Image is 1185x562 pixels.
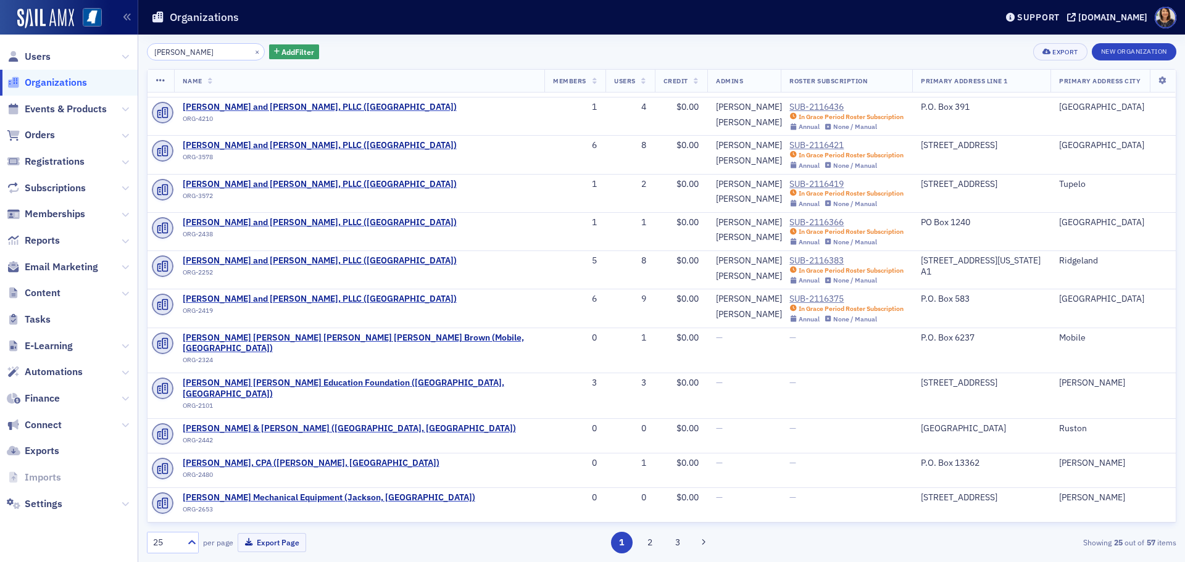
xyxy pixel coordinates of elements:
[1144,537,1157,548] strong: 57
[183,268,457,281] div: ORG-2252
[716,377,723,388] span: —
[716,294,782,305] a: [PERSON_NAME]
[183,179,457,190] a: [PERSON_NAME] and [PERSON_NAME], PLLC ([GEOGRAPHIC_DATA])
[833,123,877,131] div: None / Manual
[553,179,597,190] div: 1
[716,492,723,503] span: —
[716,217,782,228] div: [PERSON_NAME]
[147,43,265,60] input: Search…
[1059,423,1167,434] div: Ruston
[553,333,597,344] div: 0
[1033,43,1087,60] button: Export
[842,537,1176,548] div: Showing out of items
[799,238,820,246] div: Annual
[74,8,102,29] a: View Homepage
[716,155,782,167] a: [PERSON_NAME]
[799,113,904,121] div: In Grace Period Roster Subscription
[921,179,1042,190] div: [STREET_ADDRESS]
[716,255,782,267] div: [PERSON_NAME]
[25,418,62,432] span: Connect
[1059,333,1167,344] div: Mobile
[789,217,904,228] div: SUB-2116366
[614,140,646,151] div: 8
[17,9,74,28] a: SailAMX
[799,123,820,131] div: Annual
[789,423,796,434] span: —
[921,140,1042,151] div: [STREET_ADDRESS]
[716,309,782,320] div: [PERSON_NAME]
[1067,13,1152,22] button: [DOMAIN_NAME]
[25,102,107,116] span: Events & Products
[1059,140,1167,151] div: [GEOGRAPHIC_DATA]
[183,294,457,305] a: [PERSON_NAME] and [PERSON_NAME], PLLC ([GEOGRAPHIC_DATA])
[183,402,536,414] div: ORG-2101
[553,102,597,113] div: 1
[238,533,306,552] button: Export Page
[716,457,723,468] span: —
[1059,102,1167,113] div: [GEOGRAPHIC_DATA]
[25,76,87,89] span: Organizations
[921,217,1042,228] div: PO Box 1240
[25,207,85,221] span: Memberships
[676,293,699,304] span: $0.00
[183,436,516,448] div: ORG-2442
[676,255,699,266] span: $0.00
[799,315,820,323] div: Annual
[183,333,536,354] span: Watkins Miller Stalcup Galle Brown (Mobile, AL)
[170,10,239,25] h1: Organizations
[25,365,83,379] span: Automations
[833,238,877,246] div: None / Manual
[7,444,59,458] a: Exports
[553,76,586,85] span: Members
[799,162,820,170] div: Annual
[833,200,877,208] div: None / Manual
[799,200,820,208] div: Annual
[716,179,782,190] a: [PERSON_NAME]
[1059,255,1167,267] div: Ridgeland
[183,153,457,165] div: ORG-3578
[799,267,904,275] div: In Grace Period Roster Subscription
[183,294,457,305] span: Watkins, Ward and Stafford, PLLC (Philadelphia)
[614,179,646,190] div: 2
[799,189,904,197] div: In Grace Period Roster Subscription
[716,102,782,113] a: [PERSON_NAME]
[614,333,646,344] div: 1
[921,102,1042,113] div: P.O. Box 391
[183,192,457,204] div: ORG-3572
[1059,294,1167,305] div: [GEOGRAPHIC_DATA]
[25,260,98,274] span: Email Marketing
[183,102,457,113] a: [PERSON_NAME] and [PERSON_NAME], PLLC ([GEOGRAPHIC_DATA])
[1092,45,1176,56] a: New Organization
[921,333,1042,344] div: P.O. Box 6237
[789,294,904,305] a: SUB-2116375
[921,378,1042,389] div: [STREET_ADDRESS]
[183,140,457,151] a: [PERSON_NAME] and [PERSON_NAME], PLLC ([GEOGRAPHIC_DATA])
[614,423,646,434] div: 0
[1059,378,1167,389] div: [PERSON_NAME]
[183,179,457,190] span: Watkins, Ward and Stafford, PLLC (Tupelo)
[676,101,699,112] span: $0.00
[676,457,699,468] span: $0.00
[553,140,597,151] div: 6
[83,8,102,27] img: SailAMX
[716,140,782,151] div: [PERSON_NAME]
[7,365,83,379] a: Automations
[716,117,782,128] a: [PERSON_NAME]
[183,378,536,399] a: [PERSON_NAME] [PERSON_NAME] Education Foundation ([GEOGRAPHIC_DATA], [GEOGRAPHIC_DATA])
[614,76,636,85] span: Users
[183,423,516,434] a: [PERSON_NAME] & [PERSON_NAME] ([GEOGRAPHIC_DATA], [GEOGRAPHIC_DATA])
[676,178,699,189] span: $0.00
[183,307,457,319] div: ORG-2419
[1017,12,1060,23] div: Support
[183,458,439,469] a: [PERSON_NAME], CPA ([PERSON_NAME], [GEOGRAPHIC_DATA])
[25,392,60,405] span: Finance
[676,423,699,434] span: $0.00
[25,181,86,195] span: Subscriptions
[183,378,536,399] span: Woodward Hines Education Foundation (Jackson, MS)
[183,115,457,127] div: ORG-4210
[716,423,723,434] span: —
[789,102,904,113] a: SUB-2116436
[25,313,51,326] span: Tasks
